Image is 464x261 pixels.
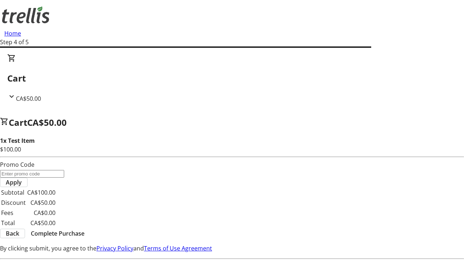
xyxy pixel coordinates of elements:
[96,244,133,252] a: Privacy Policy
[27,198,56,207] td: CA$50.00
[144,244,212,252] a: Terms of Use Agreement
[27,188,56,197] td: CA$100.00
[9,116,27,128] span: Cart
[31,229,84,238] span: Complete Purchase
[6,229,19,238] span: Back
[1,198,26,207] td: Discount
[1,188,26,197] td: Subtotal
[27,116,67,128] span: CA$50.00
[1,208,26,217] td: Fees
[27,218,56,228] td: CA$50.00
[27,208,56,217] td: CA$0.00
[1,218,26,228] td: Total
[7,72,457,85] h2: Cart
[6,178,22,187] span: Apply
[7,54,457,103] div: CartCA$50.00
[16,95,41,103] span: CA$50.00
[25,229,90,238] button: Complete Purchase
